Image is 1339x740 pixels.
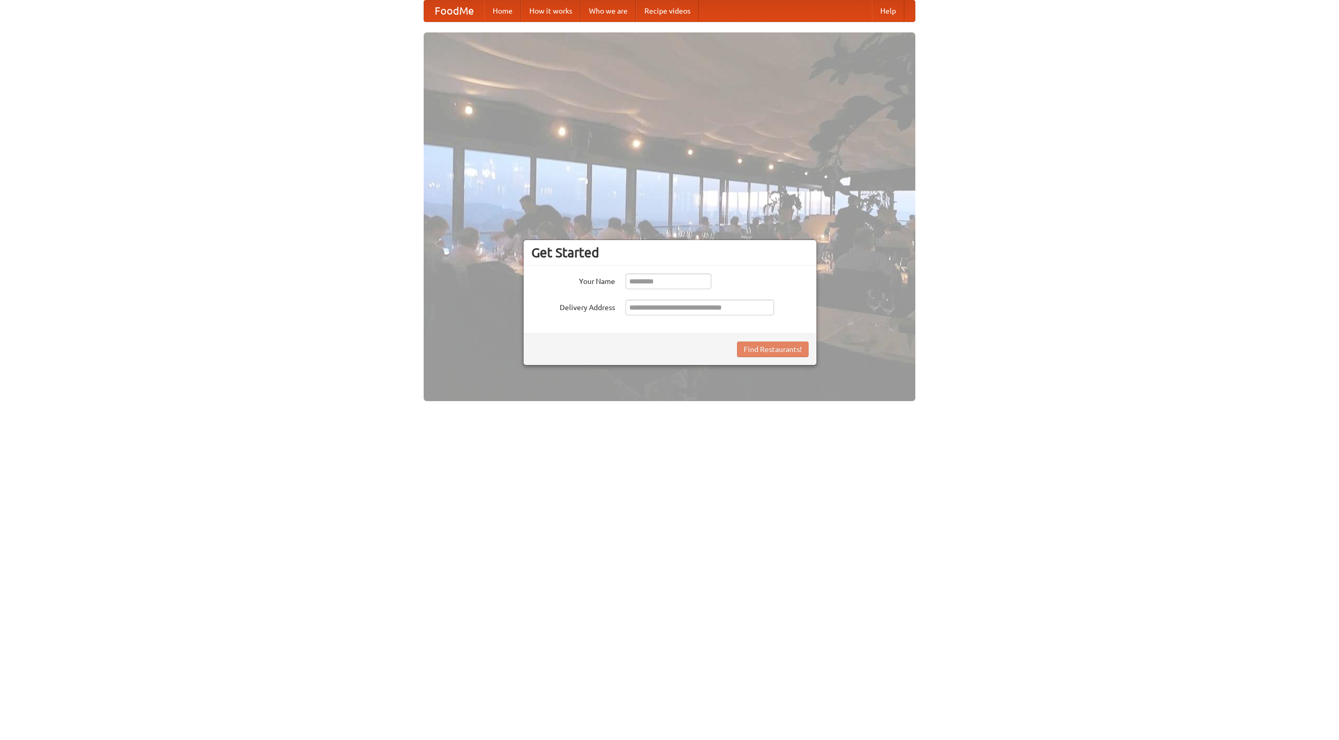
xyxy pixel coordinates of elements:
a: Home [484,1,521,21]
a: Recipe videos [636,1,699,21]
h3: Get Started [531,245,809,260]
a: Who we are [581,1,636,21]
a: How it works [521,1,581,21]
a: Help [872,1,904,21]
a: FoodMe [424,1,484,21]
button: Find Restaurants! [737,341,809,357]
label: Your Name [531,274,615,287]
label: Delivery Address [531,300,615,313]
